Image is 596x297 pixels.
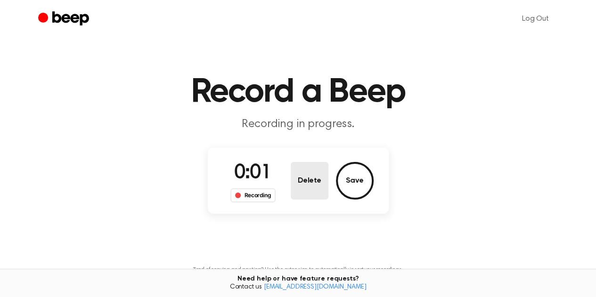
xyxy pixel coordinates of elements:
p: Recording in progress. [117,117,479,132]
span: Contact us [6,283,590,292]
span: 0:01 [234,163,272,183]
div: Recording [230,188,276,202]
h1: Record a Beep [57,75,539,109]
a: [EMAIL_ADDRESS][DOMAIN_NAME] [264,284,367,290]
a: Beep [38,10,91,28]
button: Save Audio Record [336,162,374,200]
a: Log Out [513,8,558,30]
p: Tired of copying and pasting? Use the extension to automatically insert your recordings. [193,266,403,273]
button: Delete Audio Record [291,162,328,200]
